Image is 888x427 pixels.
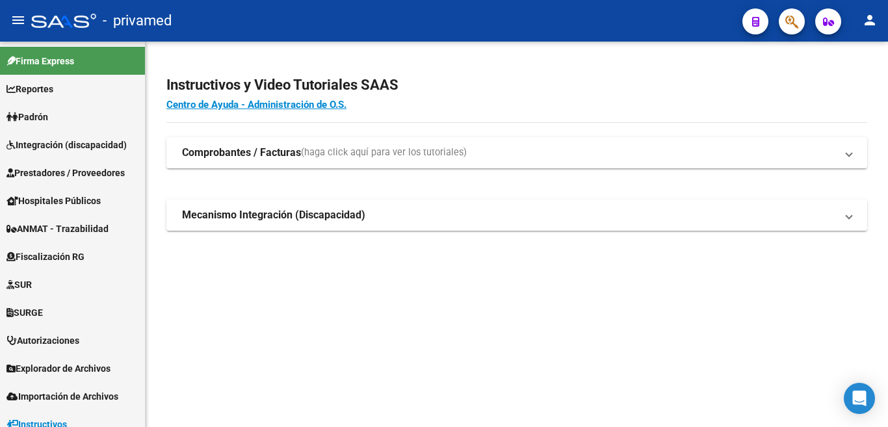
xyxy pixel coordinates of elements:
[7,250,85,264] span: Fiscalización RG
[166,200,867,231] mat-expansion-panel-header: Mecanismo Integración (Discapacidad)
[7,54,74,68] span: Firma Express
[7,305,43,320] span: SURGE
[7,222,109,236] span: ANMAT - Trazabilidad
[7,194,101,208] span: Hospitales Públicos
[166,99,346,110] a: Centro de Ayuda - Administración de O.S.
[7,278,32,292] span: SUR
[7,333,79,348] span: Autorizaciones
[844,383,875,414] div: Open Intercom Messenger
[7,389,118,404] span: Importación de Archivos
[7,82,53,96] span: Reportes
[7,166,125,180] span: Prestadores / Proveedores
[182,146,301,160] strong: Comprobantes / Facturas
[301,146,467,160] span: (haga click aquí para ver los tutoriales)
[7,361,111,376] span: Explorador de Archivos
[862,12,878,28] mat-icon: person
[7,138,127,152] span: Integración (discapacidad)
[10,12,26,28] mat-icon: menu
[103,6,172,35] span: - privamed
[166,137,867,168] mat-expansion-panel-header: Comprobantes / Facturas(haga click aquí para ver los tutoriales)
[7,110,48,124] span: Padrón
[166,73,867,97] h2: Instructivos y Video Tutoriales SAAS
[182,208,365,222] strong: Mecanismo Integración (Discapacidad)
